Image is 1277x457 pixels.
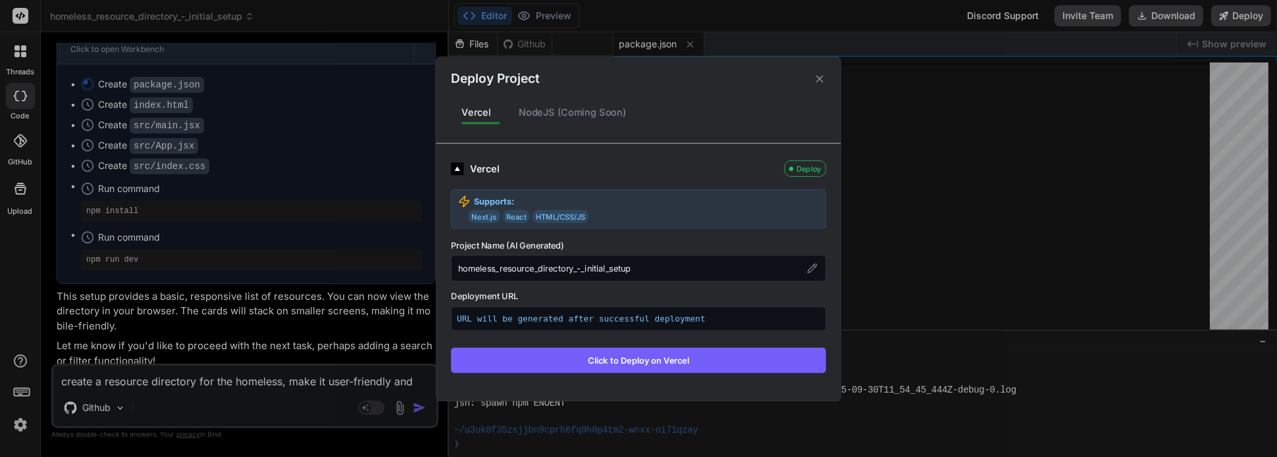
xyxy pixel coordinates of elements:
[474,195,515,207] strong: Supports:
[451,239,826,252] label: Project Name (AI Generated)
[451,162,463,174] img: logo
[451,347,826,372] button: Click to Deploy on Vercel
[805,260,820,275] button: Edit project name
[785,160,826,177] div: Deploy
[503,210,529,223] span: React
[451,289,826,302] label: Deployment URL
[508,99,637,126] div: NodeJS (Coming Soon)
[457,312,820,325] p: URL will be generated after successful deployment
[469,210,500,223] span: Next.js
[533,210,588,223] span: HTML/CSS/JS
[451,255,826,281] div: homeless_resource_directory_-_initial_setup
[451,99,502,126] div: Vercel
[470,161,778,176] div: Vercel
[451,69,539,88] h2: Deploy Project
